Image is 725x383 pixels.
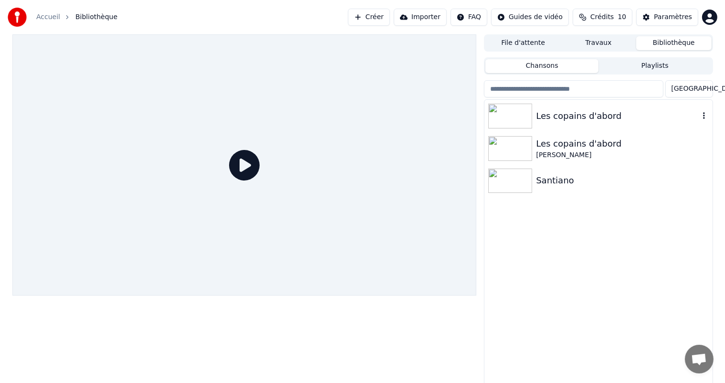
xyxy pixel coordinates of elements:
img: youka [8,8,27,27]
div: Santiano [536,174,708,187]
button: FAQ [451,9,487,26]
div: Les copains d'abord [536,137,708,150]
div: [PERSON_NAME] [536,150,708,160]
button: Guides de vidéo [491,9,569,26]
span: 10 [618,12,626,22]
div: Paramètres [654,12,692,22]
button: Travaux [561,36,636,50]
button: Crédits10 [573,9,632,26]
div: Les copains d'abord [536,109,699,123]
a: Accueil [36,12,60,22]
button: Bibliothèque [636,36,712,50]
button: File d'attente [485,36,561,50]
button: Paramètres [636,9,698,26]
span: Crédits [590,12,614,22]
span: Bibliothèque [75,12,117,22]
nav: breadcrumb [36,12,117,22]
button: Playlists [599,59,712,73]
button: Importer [394,9,447,26]
button: Chansons [485,59,599,73]
button: Créer [348,9,390,26]
div: Ouvrir le chat [685,345,714,373]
